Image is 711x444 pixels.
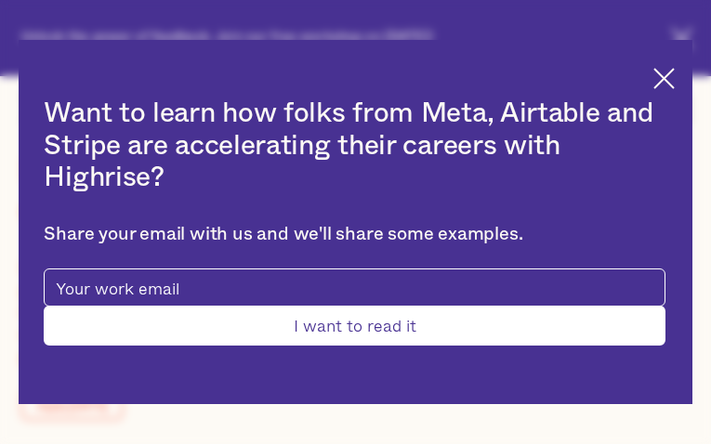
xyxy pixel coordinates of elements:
[44,268,665,346] form: pop-up-modal-form
[653,68,675,89] img: Cross icon
[44,306,665,346] input: I want to read it
[44,98,665,194] h2: Want to learn how folks from Meta, Airtable and Stripe are accelerating their careers with Highrise?
[44,268,665,307] input: Your work email
[44,224,665,246] div: Share your email with us and we'll share some examples.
